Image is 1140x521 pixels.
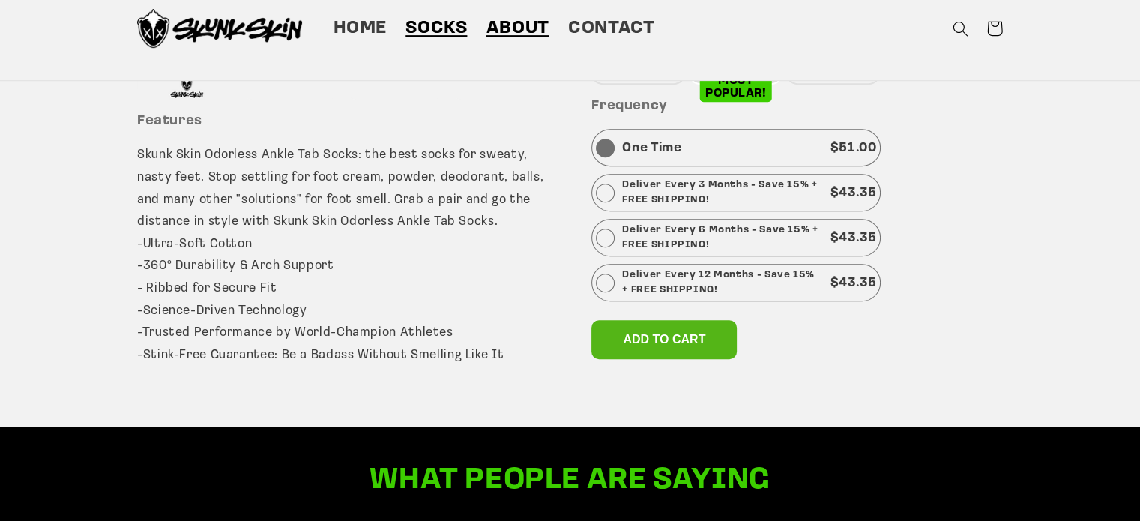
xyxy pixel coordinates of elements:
p: $ [830,227,877,250]
p: $ [830,182,877,205]
p: $ [830,272,877,295]
img: Skunk Skin Anti-Odor Socks. [137,9,302,48]
p: Deliver Every 3 Months - Save 15% + FREE SHIPPING! [622,178,822,208]
span: 43.35 [839,187,876,199]
p: Deliver Every 6 Months - Save 15% + FREE SHIPPING! [622,223,822,253]
div: 3 PAIRS [689,10,782,85]
span: Add to cart [623,333,705,346]
p: One Time [622,137,681,160]
h3: Frequency [591,98,1003,115]
a: Contact [558,7,664,49]
h2: What people are saying [327,461,814,500]
h3: Features [137,113,549,130]
p: Skunk Skin Odorless Ankle Tab Socks: the best socks for sweaty, nasty feet. Stop settling for foo... [137,144,549,388]
p: $ [830,137,877,160]
span: 51.00 [839,142,876,154]
a: About [477,7,558,49]
a: Socks [396,7,477,49]
span: Contact [568,17,654,40]
span: 43.35 [839,277,876,289]
a: Home [324,7,396,49]
span: Home [333,17,387,40]
p: Deliver Every 12 Months - Save 15% + FREE SHIPPING! [622,268,822,298]
summary: Search [943,11,977,46]
span: 43.35 [839,232,876,244]
span: About [486,17,549,40]
span: Socks [405,17,467,40]
button: Add to cart [591,320,737,359]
